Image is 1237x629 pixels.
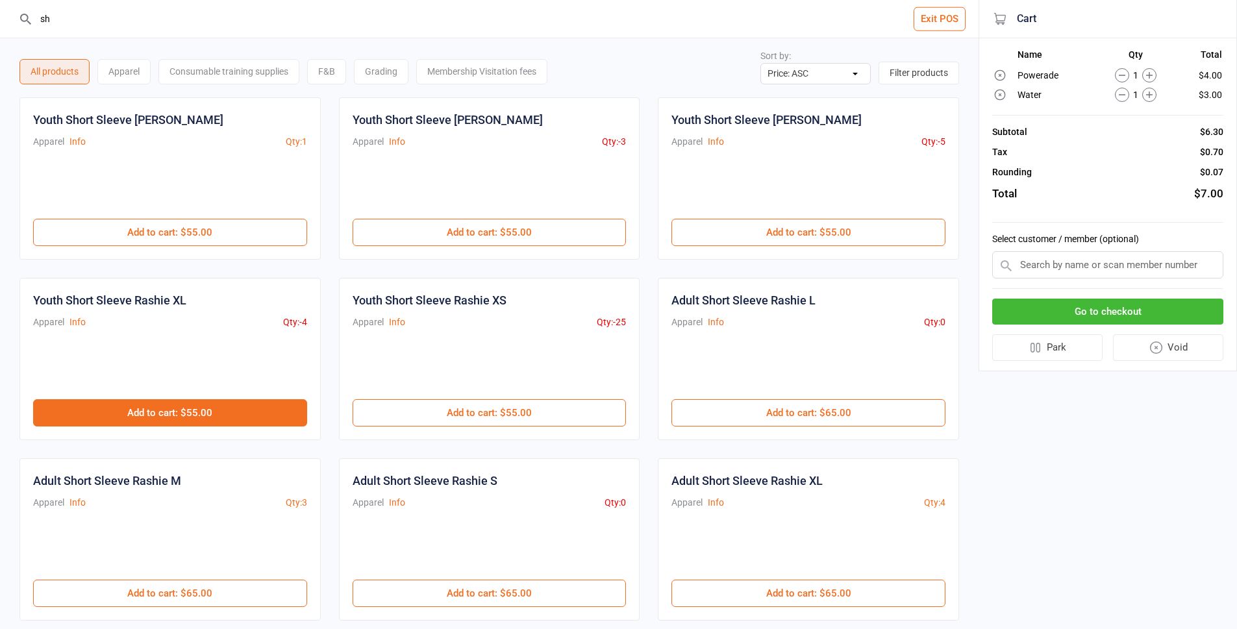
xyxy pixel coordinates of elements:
[33,399,307,426] button: Add to cart: $55.00
[353,472,497,489] div: Adult Short Sleeve Rashie S
[353,315,384,329] div: Apparel
[992,251,1223,278] input: Search by name or scan member number
[286,496,307,510] div: Qty: 3
[33,291,186,309] div: Youth Short Sleeve Rashie XL
[671,219,945,246] button: Add to cart: $55.00
[33,472,181,489] div: Adult Short Sleeve Rashie M
[389,315,405,329] button: Info
[353,111,543,129] div: Youth Short Sleeve [PERSON_NAME]
[33,111,223,129] div: Youth Short Sleeve [PERSON_NAME]
[353,496,384,510] div: Apparel
[992,299,1223,325] button: Go to checkout
[914,7,966,31] button: Exit POS
[671,111,862,129] div: Youth Short Sleeve [PERSON_NAME]
[924,315,945,329] div: Qty: 0
[354,59,408,84] div: Grading
[671,315,703,329] div: Apparel
[992,145,1007,159] div: Tax
[69,135,86,149] button: Info
[605,496,626,510] div: Qty: 0
[879,62,959,84] button: Filter products
[1092,49,1179,65] th: Qty
[708,496,724,510] button: Info
[158,59,299,84] div: Consumable training supplies
[353,580,627,607] button: Add to cart: $65.00
[597,315,626,329] div: Qty: -25
[1200,125,1223,139] div: $6.30
[416,59,547,84] div: Membership Visitation fees
[1018,86,1090,104] td: Water
[671,472,823,489] div: Adult Short Sleeve Rashie XL
[389,135,405,149] button: Info
[33,580,307,607] button: Add to cart: $65.00
[924,496,945,510] div: Qty: 4
[1092,88,1179,102] div: 1
[1181,49,1222,65] th: Total
[671,496,703,510] div: Apparel
[992,186,1017,203] div: Total
[33,496,64,510] div: Apparel
[1018,49,1090,65] th: Name
[97,59,151,84] div: Apparel
[1113,334,1224,361] button: Void
[1200,166,1223,179] div: $0.07
[33,219,307,246] button: Add to cart: $55.00
[760,51,791,61] label: Sort by:
[1200,145,1223,159] div: $0.70
[708,315,724,329] button: Info
[33,135,64,149] div: Apparel
[283,315,307,329] div: Qty: -4
[353,219,627,246] button: Add to cart: $55.00
[69,496,86,510] button: Info
[33,315,64,329] div: Apparel
[353,291,506,309] div: Youth Short Sleeve Rashie XS
[353,399,627,426] button: Add to cart: $55.00
[1181,86,1222,104] td: $3.00
[353,135,384,149] div: Apparel
[1181,66,1222,84] td: $4.00
[671,291,816,309] div: Adult Short Sleeve Rashie L
[286,135,307,149] div: Qty: 1
[671,135,703,149] div: Apparel
[389,496,405,510] button: Info
[708,135,724,149] button: Info
[602,135,626,149] div: Qty: -3
[992,166,1032,179] div: Rounding
[921,135,945,149] div: Qty: -5
[992,232,1223,246] label: Select customer / member (optional)
[1092,68,1179,82] div: 1
[671,399,945,426] button: Add to cart: $65.00
[992,125,1027,139] div: Subtotal
[69,315,86,329] button: Info
[19,59,90,84] div: All products
[992,334,1103,361] button: Park
[1018,66,1090,84] td: Powerade
[1194,186,1223,203] div: $7.00
[671,580,945,607] button: Add to cart: $65.00
[307,59,346,84] div: F&B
